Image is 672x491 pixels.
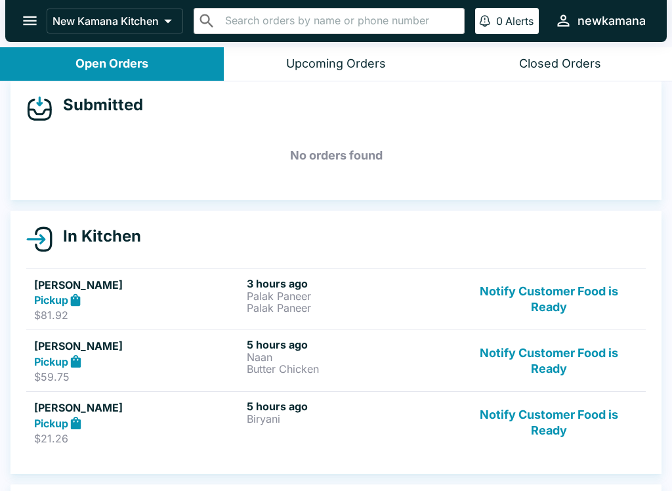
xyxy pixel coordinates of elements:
p: $21.26 [34,432,241,445]
p: Biryani [247,413,454,425]
h4: In Kitchen [52,226,141,246]
button: newkamana [549,7,651,35]
div: Upcoming Orders [286,56,386,72]
h5: [PERSON_NAME] [34,277,241,293]
button: open drawer [13,4,47,37]
p: $59.75 [34,370,241,383]
button: Notify Customer Food is Ready [460,400,638,445]
a: [PERSON_NAME]Pickup$21.265 hours agoBiryaniNotify Customer Food is Ready [26,391,646,453]
strong: Pickup [34,293,68,307]
h6: 5 hours ago [247,400,454,413]
p: $81.92 [34,309,241,322]
button: Notify Customer Food is Ready [460,338,638,383]
h5: No orders found [26,132,646,179]
p: New Kamana Kitchen [52,14,159,28]
strong: Pickup [34,417,68,430]
p: Palak Paneer [247,290,454,302]
h6: 3 hours ago [247,277,454,290]
a: [PERSON_NAME]Pickup$81.923 hours agoPalak PaneerPalak PaneerNotify Customer Food is Ready [26,268,646,330]
div: newkamana [577,13,646,29]
input: Search orders by name or phone number [221,12,459,30]
h4: Submitted [52,95,143,115]
p: Butter Chicken [247,363,454,375]
strong: Pickup [34,355,68,368]
div: Closed Orders [519,56,601,72]
div: Open Orders [75,56,148,72]
h5: [PERSON_NAME] [34,400,241,416]
p: Palak Paneer [247,302,454,314]
h5: [PERSON_NAME] [34,338,241,354]
p: Alerts [505,14,534,28]
a: [PERSON_NAME]Pickup$59.755 hours agoNaanButter ChickenNotify Customer Food is Ready [26,330,646,391]
button: New Kamana Kitchen [47,9,183,33]
p: Naan [247,351,454,363]
h6: 5 hours ago [247,338,454,351]
p: 0 [496,14,503,28]
button: Notify Customer Food is Ready [460,277,638,322]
